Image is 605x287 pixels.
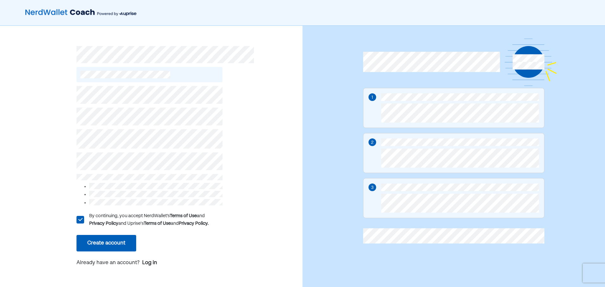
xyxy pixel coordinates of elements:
[371,139,374,146] div: 2
[179,220,209,227] div: Privacy Policy.
[89,220,118,227] div: Privacy Policy
[89,212,223,227] div: By continuing, you accept NerdWallet’s and and Uprise's and
[371,184,374,191] div: 3
[76,216,84,224] div: L
[142,259,157,267] a: Log in
[76,259,223,267] p: Already have an account?
[76,235,136,251] button: Create account
[144,220,171,227] div: Terms of Use
[371,94,373,101] div: 1
[170,212,197,220] div: Terms of Use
